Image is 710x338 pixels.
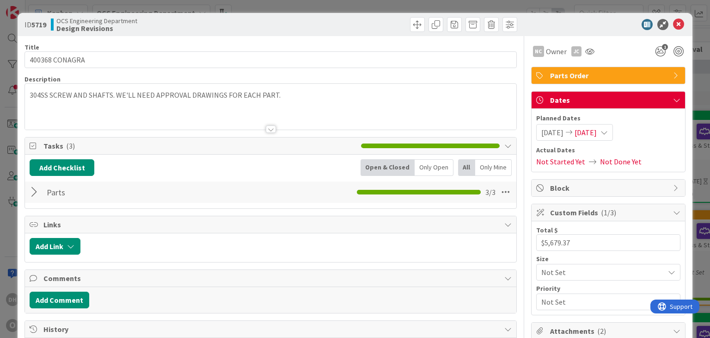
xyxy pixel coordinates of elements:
[24,43,39,51] label: Title
[361,159,415,176] div: Open & Closed
[536,285,680,292] div: Priority
[600,156,642,167] span: Not Done Yet
[30,90,511,100] p: 304SS SCREW AND SHAFTS. WE'LL NEED APPROVAL DRAWINGS FOR EACH PART.
[56,25,137,32] b: Design Revisions
[541,127,563,138] span: [DATE]
[550,70,668,81] span: Parts Order
[536,156,585,167] span: Not Started Yet
[536,226,558,234] label: Total $
[536,113,680,123] span: Planned Dates
[662,44,668,50] span: 1
[475,159,512,176] div: Only Mine
[550,207,668,218] span: Custom Fields
[533,46,544,57] div: NC
[66,141,75,150] span: ( 3 )
[485,187,496,198] span: 3 / 3
[43,184,251,200] input: Add Checklist...
[541,266,660,279] span: Not Set
[24,51,516,68] input: type card name here...
[24,75,61,83] span: Description
[43,324,499,335] span: History
[24,19,46,30] span: ID
[536,145,680,155] span: Actual Dates
[43,219,499,230] span: Links
[56,17,137,25] span: OCS Engineering Department
[30,238,80,255] button: Add Link
[597,326,606,336] span: ( 2 )
[458,159,475,176] div: All
[550,325,668,337] span: Attachments
[536,256,680,262] div: Size
[415,159,453,176] div: Only Open
[19,1,42,13] span: Support
[550,94,668,106] span: Dates
[30,159,94,176] button: Add Checklist
[575,127,597,138] span: [DATE]
[601,208,616,217] span: ( 1/3 )
[546,46,567,57] span: Owner
[550,182,668,194] span: Block
[541,295,660,308] span: Not Set
[43,140,356,151] span: Tasks
[30,292,89,308] button: Add Comment
[571,46,581,56] div: JC
[43,273,499,284] span: Comments
[31,20,46,29] b: 5719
